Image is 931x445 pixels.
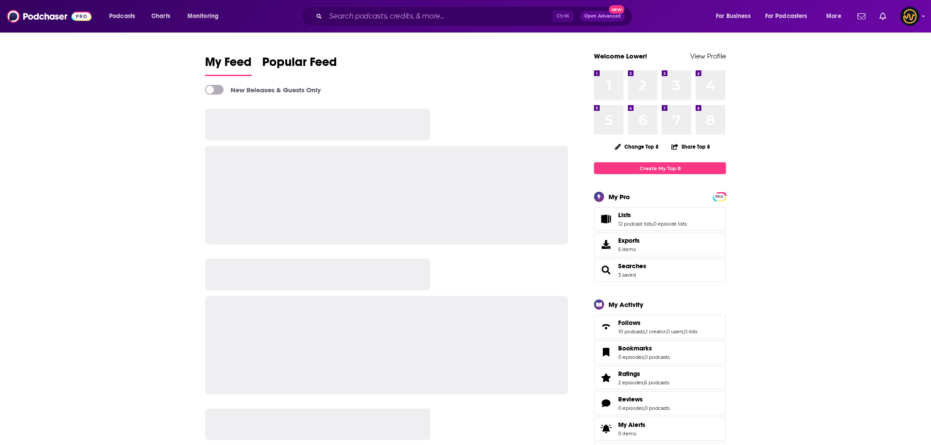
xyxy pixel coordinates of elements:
[618,344,670,352] a: Bookmarks
[710,9,762,23] button: open menu
[765,10,807,22] span: For Podcasters
[618,395,670,403] a: Reviews
[645,328,646,335] span: ,
[597,423,615,435] span: My Alerts
[667,328,683,335] a: 0 users
[854,9,869,24] a: Show notifications dropdown
[594,315,726,339] span: Follows
[618,354,644,360] a: 0 episodes
[900,7,920,26] img: User Profile
[597,321,615,333] a: Follows
[684,328,697,335] a: 0 lists
[262,55,337,76] a: Popular Feed
[7,8,92,25] img: Podchaser - Follow, Share and Rate Podcasts
[653,221,687,227] a: 0 episode lists
[618,370,640,378] span: Ratings
[584,14,621,18] span: Open Advanced
[900,7,920,26] span: Logged in as LowerStreet
[645,354,670,360] a: 0 podcasts
[618,237,640,244] span: Exports
[671,138,711,155] button: Share Top 8
[652,221,653,227] span: ,
[716,10,751,22] span: For Business
[618,319,697,327] a: Follows
[310,6,641,26] div: Search podcasts, credits, & more...
[618,421,645,429] span: My Alerts
[608,193,630,201] div: My Pro
[597,213,615,225] a: Lists
[618,221,652,227] a: 12 podcast lists
[594,233,726,256] a: Exports
[594,391,726,415] span: Reviews
[205,55,252,76] a: My Feed
[597,238,615,251] span: Exports
[597,264,615,276] a: Searches
[109,10,135,22] span: Podcasts
[608,300,643,309] div: My Activity
[618,344,652,352] span: Bookmarks
[594,162,726,174] a: Create My Top 8
[594,258,726,282] span: Searches
[900,7,920,26] button: Show profile menu
[826,10,841,22] span: More
[618,211,687,219] a: Lists
[876,9,890,24] a: Show notifications dropdown
[690,52,726,60] a: View Profile
[262,55,337,75] span: Popular Feed
[151,10,170,22] span: Charts
[597,346,615,358] a: Bookmarks
[618,246,640,252] span: 5 items
[618,328,645,335] a: 10 podcasts
[618,319,641,327] span: Follows
[597,372,615,384] a: Ratings
[644,379,669,386] a: 6 podcasts
[594,417,726,441] a: My Alerts
[618,430,645,437] span: 0 items
[580,11,625,22] button: Open AdvancedNew
[326,9,553,23] input: Search podcasts, credits, & more...
[618,379,643,386] a: 2 episodes
[205,55,252,75] span: My Feed
[103,9,147,23] button: open menu
[597,397,615,409] a: Reviews
[146,9,176,23] a: Charts
[618,370,669,378] a: Ratings
[645,405,670,411] a: 0 podcasts
[609,5,625,14] span: New
[618,272,636,278] a: 3 saved
[205,85,321,95] a: New Releases & Guests Only
[594,366,726,390] span: Ratings
[714,193,725,200] span: PRO
[609,141,664,152] button: Change Top 8
[820,9,852,23] button: open menu
[683,328,684,335] span: ,
[594,340,726,364] span: Bookmarks
[618,405,644,411] a: 0 episodes
[646,328,666,335] a: 1 creator
[187,10,219,22] span: Monitoring
[714,193,725,200] a: PRO
[618,395,643,403] span: Reviews
[643,379,644,386] span: ,
[553,11,573,22] span: Ctrl K
[618,211,631,219] span: Lists
[594,52,647,60] a: Welcome Lower!
[181,9,230,23] button: open menu
[594,207,726,231] span: Lists
[759,9,820,23] button: open menu
[618,262,646,270] a: Searches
